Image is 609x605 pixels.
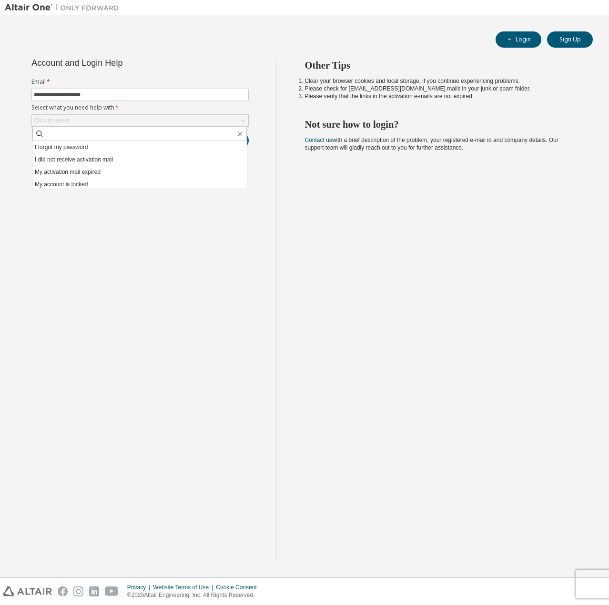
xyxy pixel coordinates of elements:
[105,586,119,596] img: youtube.svg
[305,77,576,85] li: Clear your browser cookies and local storage, if you continue experiencing problems.
[89,586,99,596] img: linkedin.svg
[127,584,153,591] div: Privacy
[496,31,541,48] button: Login
[305,85,576,92] li: Please check for [EMAIL_ADDRESS][DOMAIN_NAME] mails in your junk or spam folder.
[127,591,263,599] p: © 2025 Altair Engineering, Inc. All Rights Reserved.
[32,141,247,153] li: I forgot my password
[34,117,69,124] div: Click to select
[216,584,262,591] div: Cookie Consent
[73,586,83,596] img: instagram.svg
[3,586,52,596] img: altair_logo.svg
[32,115,248,126] div: Click to select
[5,3,124,12] img: Altair One
[31,104,249,111] label: Select what you need help with
[153,584,216,591] div: Website Terms of Use
[305,92,576,100] li: Please verify that the links in the activation e-mails are not expired.
[547,31,593,48] button: Sign Up
[31,59,205,67] div: Account and Login Help
[305,59,576,71] h2: Other Tips
[305,137,558,151] span: with a brief description of the problem, your registered e-mail id and company details. Our suppo...
[305,137,332,143] a: Contact us
[305,118,576,131] h2: Not sure how to login?
[31,78,249,86] label: Email
[58,586,68,596] img: facebook.svg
